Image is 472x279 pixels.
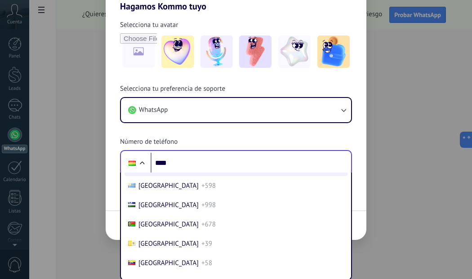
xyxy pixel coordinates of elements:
[201,259,212,267] span: +58
[161,35,194,68] img: -1.jpeg
[138,220,199,229] span: [GEOGRAPHIC_DATA]
[201,239,212,248] span: +39
[138,239,199,248] span: [GEOGRAPHIC_DATA]
[200,35,233,68] img: -2.jpeg
[239,35,272,68] img: -3.jpeg
[278,35,311,68] img: -4.jpeg
[201,201,216,209] span: +998
[124,154,141,173] div: Bolivia: + 591
[201,220,216,229] span: +678
[138,182,199,190] span: [GEOGRAPHIC_DATA]
[138,201,199,209] span: [GEOGRAPHIC_DATA]
[120,84,225,93] span: Selecciona tu preferencia de soporte
[139,106,168,115] span: WhatsApp
[201,182,216,190] span: +598
[120,137,178,146] span: Número de teléfono
[138,259,199,267] span: [GEOGRAPHIC_DATA]
[317,35,350,68] img: -5.jpeg
[121,98,351,122] button: WhatsApp
[120,21,178,30] span: Selecciona tu avatar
